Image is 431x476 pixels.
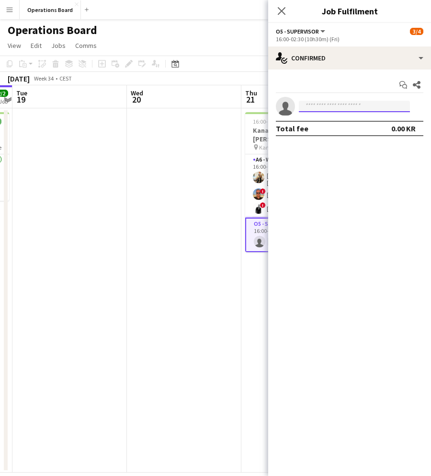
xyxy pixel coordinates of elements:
span: Tue [16,89,27,97]
span: 19 [15,94,27,105]
span: Jobs [51,41,66,50]
span: ! [260,188,266,194]
span: Week 34 [32,75,56,82]
button: O5 - SUPERVISOR [276,28,327,35]
div: 0.00 KR [391,124,416,133]
h3: Kanalen - Annekset / [PERSON_NAME] (55) [245,126,352,143]
span: Kanalen [259,144,280,151]
span: Comms [75,41,97,50]
span: Thu [245,89,257,97]
div: CEST [59,75,72,82]
a: View [4,39,25,52]
span: O5 - SUPERVISOR [276,28,319,35]
span: ! [260,202,266,208]
app-card-role: O5 - SUPERVISOR0/116:00-02:30 (10h30m) [245,218,352,252]
span: 16:00-02:30 (10h30m) (Fri) [253,118,317,125]
span: 3/4 [410,28,423,35]
span: Edit [31,41,42,50]
h1: Operations Board [8,23,97,37]
app-job-card: 16:00-02:30 (10h30m) (Fri)3/4Kanalen - Annekset / [PERSON_NAME] (55) Kanalen2 RolesA6 - WAITER/WA... [245,112,352,252]
button: Operations Board [20,0,81,19]
a: Comms [71,39,101,52]
span: 21 [244,94,257,105]
app-card-role: A6 - WAITER/WAITRESS3/316:00-02:30 (10h30m)[PERSON_NAME] [PERSON_NAME] [PERSON_NAME]![PERSON_NAME... [245,154,352,218]
a: Edit [27,39,45,52]
span: View [8,41,21,50]
a: Jobs [47,39,69,52]
div: [DATE] [8,74,30,83]
div: Total fee [276,124,308,133]
div: 16:00-02:30 (10h30m) (Fri) [276,35,423,43]
div: Confirmed [268,46,431,70]
h3: Job Fulfilment [268,5,431,17]
span: 20 [129,94,143,105]
span: Wed [131,89,143,97]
